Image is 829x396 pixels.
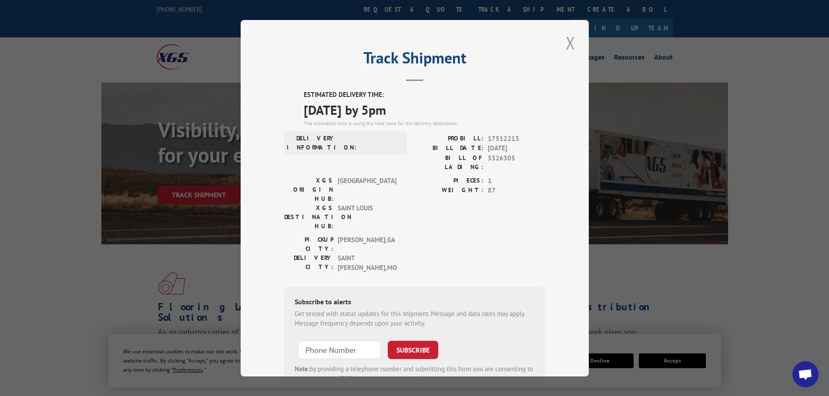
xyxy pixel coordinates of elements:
[295,296,535,309] div: Subscribe to alerts
[488,153,545,171] span: 5526305
[415,133,483,143] label: PROBILL:
[284,176,333,203] label: XGS ORIGIN HUB:
[488,176,545,186] span: 1
[295,364,310,373] strong: Note:
[792,361,819,387] a: Open chat
[338,176,396,203] span: [GEOGRAPHIC_DATA]
[415,186,483,196] label: WEIGHT:
[488,186,545,196] span: 87
[415,153,483,171] label: BILL OF LADING:
[388,340,438,359] button: SUBSCRIBE
[304,100,545,119] span: [DATE] by 5pm
[415,143,483,153] label: BILL DATE:
[338,253,396,273] span: SAINT [PERSON_NAME] , MO
[304,90,545,100] label: ESTIMATED DELIVERY TIME:
[284,235,333,253] label: PICKUP CITY:
[563,31,578,55] button: Close modal
[488,143,545,153] span: [DATE]
[287,133,336,152] label: DELIVERY INFORMATION:
[295,364,535,393] div: by providing a telephone number and submitting this form you are consenting to be contacted by SM...
[298,340,381,359] input: Phone Number
[415,176,483,186] label: PIECES:
[488,133,545,143] span: 17512213
[295,309,535,328] div: Get texted with status updates for this shipment. Message and data rates may apply. Message frequ...
[304,119,545,127] div: The estimated time is using the time zone for the delivery destination.
[284,203,333,230] label: XGS DESTINATION HUB:
[284,52,545,68] h2: Track Shipment
[338,235,396,253] span: [PERSON_NAME] , GA
[284,253,333,273] label: DELIVERY CITY:
[338,203,396,230] span: SAINT LOUIS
